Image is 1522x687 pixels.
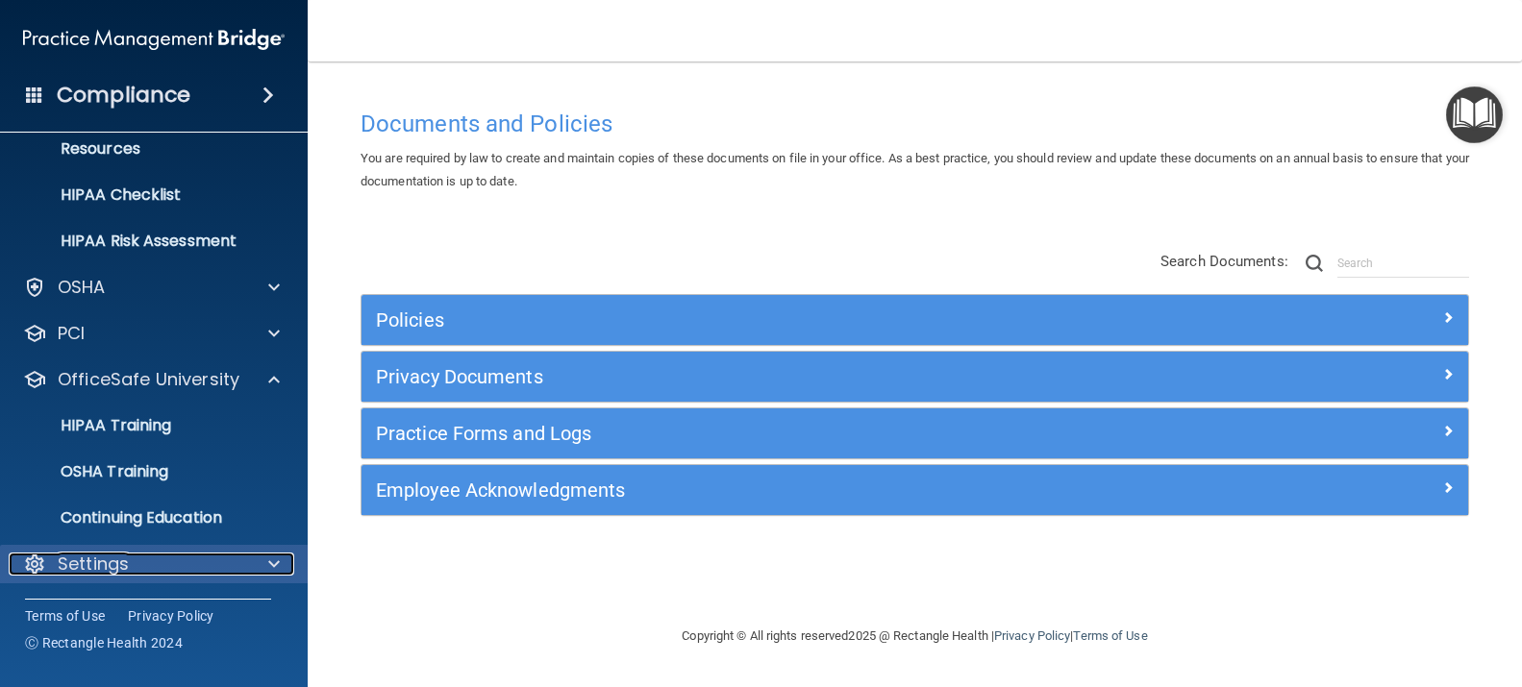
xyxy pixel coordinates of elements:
[1189,575,1499,651] iframe: Drift Widget Chat Controller
[58,368,239,391] p: OfficeSafe University
[376,475,1454,505] a: Employee Acknowledgments
[25,633,183,652] span: Ⓒ Rectangle Health 2024
[57,82,190,109] h4: Compliance
[58,276,106,299] p: OSHA
[58,322,85,345] p: PCI
[376,479,1177,501] h5: Employee Acknowledgments
[376,418,1454,449] a: Practice Forms and Logs
[376,361,1454,392] a: Privacy Documents
[23,20,285,59] img: PMB logo
[376,423,1177,444] h5: Practice Forms and Logs
[23,322,280,345] a: PCI
[12,232,275,251] p: HIPAA Risk Assessment
[128,606,214,626] a: Privacy Policy
[23,368,280,391] a: OfficeSafe University
[23,276,280,299] a: OSHA
[12,185,275,205] p: HIPAA Checklist
[25,606,105,626] a: Terms of Use
[376,309,1177,331] h5: Policies
[1306,255,1323,272] img: ic-search.3b580494.png
[994,628,1070,643] a: Privacy Policy
[1073,628,1147,643] a: Terms of Use
[1337,249,1469,278] input: Search
[23,552,280,576] a: Settings
[361,151,1469,188] span: You are required by law to create and maintain copies of these documents on file in your office. ...
[1160,253,1288,270] span: Search Documents:
[564,605,1266,667] div: Copyright © All rights reserved 2025 @ Rectangle Health | |
[12,508,275,528] p: Continuing Education
[12,416,171,435] p: HIPAA Training
[376,366,1177,387] h5: Privacy Documents
[58,552,129,576] p: Settings
[12,139,275,159] p: Resources
[376,305,1454,335] a: Policies
[12,462,168,481] p: OSHA Training
[361,111,1469,136] h4: Documents and Policies
[1446,86,1503,143] button: Open Resource Center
